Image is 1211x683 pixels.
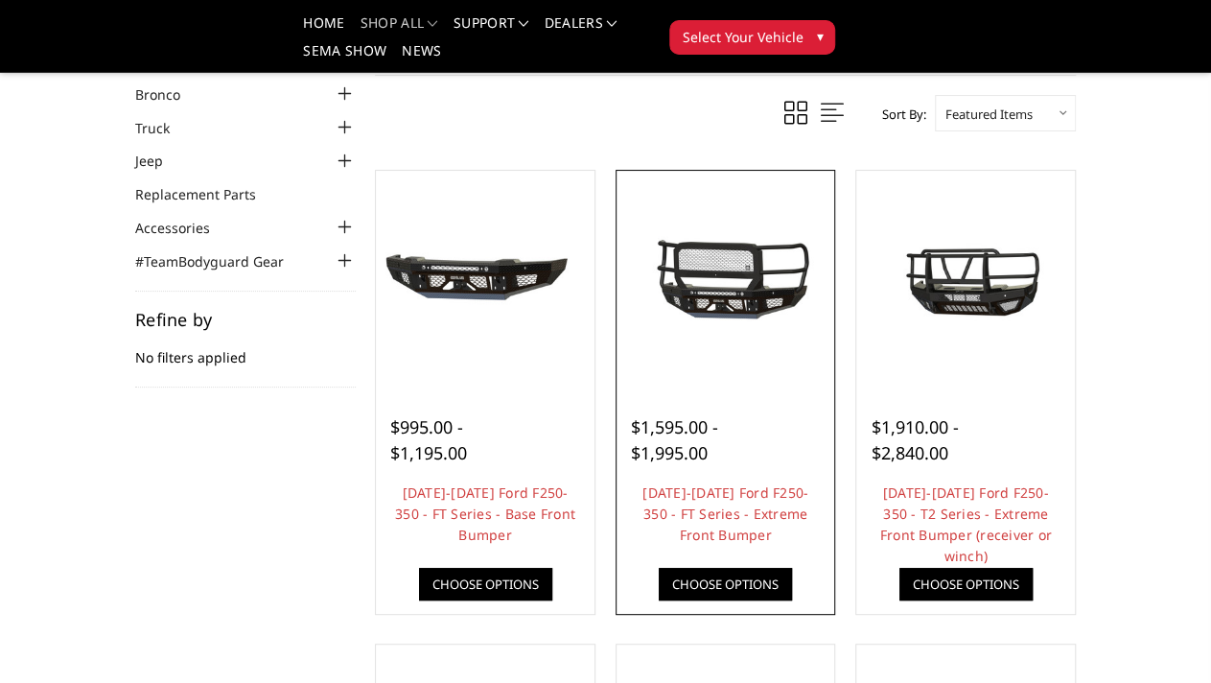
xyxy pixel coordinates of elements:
a: [DATE]-[DATE] Ford F250-350 - T2 Series - Extreme Front Bumper (receiver or winch) [880,483,1052,565]
a: Dealers [545,16,617,44]
a: Accessories [135,218,234,238]
span: Select Your Vehicle [682,27,803,47]
a: Choose Options [659,568,792,601]
img: 2023-2025 Ford F250-350 - T2 Series - Extreme Front Bumper (receiver or winch) [861,222,1070,339]
a: [DATE]-[DATE] Ford F250-350 - FT Series - Extreme Front Bumper [642,483,808,544]
a: Bronco [135,84,204,105]
span: ▾ [816,26,823,46]
a: #TeamBodyguard Gear [135,251,308,271]
a: 2023-2025 Ford F250-350 - FT Series - Base Front Bumper [381,176,590,385]
span: $995.00 - $1,195.00 [390,415,467,464]
a: Jeep [135,151,187,171]
img: 2023-2025 Ford F250-350 - FT Series - Extreme Front Bumper [621,231,830,329]
a: Truck [135,118,194,138]
a: Support [454,16,529,44]
a: News [402,44,441,72]
span: $1,595.00 - $1,995.00 [631,415,718,464]
a: Replacement Parts [135,184,280,204]
a: [DATE]-[DATE] Ford F250-350 - FT Series - Base Front Bumper [395,483,575,544]
span: $1,910.00 - $2,840.00 [871,415,958,464]
button: Select Your Vehicle [669,20,835,55]
div: No filters applied [135,311,356,388]
a: 2023-2025 Ford F250-350 - FT Series - Extreme Front Bumper 2023-2025 Ford F250-350 - FT Series - ... [621,176,830,385]
a: Choose Options [899,568,1033,601]
a: shop all [361,16,438,44]
img: 2023-2025 Ford F250-350 - FT Series - Base Front Bumper [381,231,590,329]
h5: Refine by [135,311,356,328]
a: 2023-2025 Ford F250-350 - T2 Series - Extreme Front Bumper (receiver or winch) 2023-2025 Ford F25... [861,176,1070,385]
a: Home [303,16,344,44]
a: SEMA Show [303,44,386,72]
a: Choose Options [419,568,552,601]
label: Sort By: [872,100,926,129]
